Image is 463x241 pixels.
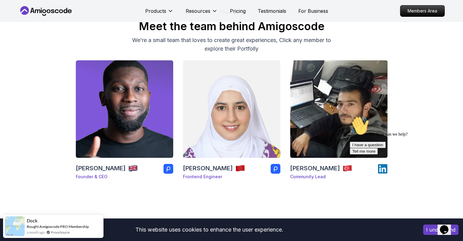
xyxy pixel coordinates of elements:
a: Amigoscode PRO Membership [39,224,89,229]
h3: [PERSON_NAME] [76,164,126,172]
a: Members Area [400,5,445,17]
h3: [PERSON_NAME] [290,164,340,172]
img: team member country [342,163,352,173]
button: I have a question [2,28,38,34]
p: Community Lead [290,174,352,180]
p: Frontend Engineer [183,174,245,180]
div: 👋Hi! How can we help?I have a questionTell me more [2,2,112,41]
div: This website uses cookies to enhance the user experience. [5,223,414,236]
p: We’re a small team that loves to create great experiences, Click any member to explore their Port... [129,36,334,53]
img: Chaimaa Safi_team [183,60,280,158]
p: Members Area [400,5,444,16]
iframe: chat widget [437,217,457,235]
button: Accept cookies [423,225,458,235]
p: Products [145,7,166,15]
img: Ömer Fadil_team [290,60,388,158]
button: Tell me more [2,34,30,41]
button: Products [145,7,174,19]
p: Founder & CEO [76,174,138,180]
a: Chaimaa Safi_team[PERSON_NAME]team member countryFrontend Engineer [183,60,280,185]
h2: Meet the team behind Amigoscode [19,20,445,32]
span: Bought [27,224,39,229]
span: a month ago [27,230,45,235]
a: Testimonials [258,7,286,15]
iframe: chat widget [347,114,457,214]
button: Resources [186,7,218,19]
span: Hi! How can we help? [2,18,60,23]
span: Dock [27,218,37,223]
img: :wave: [2,2,22,22]
a: Pricing [230,7,246,15]
img: Nelson Djalo_team [76,60,173,158]
a: ProveSource [51,230,70,235]
img: team member country [128,163,138,173]
h3: [PERSON_NAME] [183,164,233,172]
img: provesource social proof notification image [5,216,25,236]
img: team member country [235,163,245,173]
a: Nelson Djalo_team[PERSON_NAME]team member countryFounder & CEO [76,60,173,185]
a: For Business [298,7,328,15]
p: Resources [186,7,210,15]
a: Ömer Fadil_team[PERSON_NAME]team member countryCommunity Lead [290,60,388,185]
